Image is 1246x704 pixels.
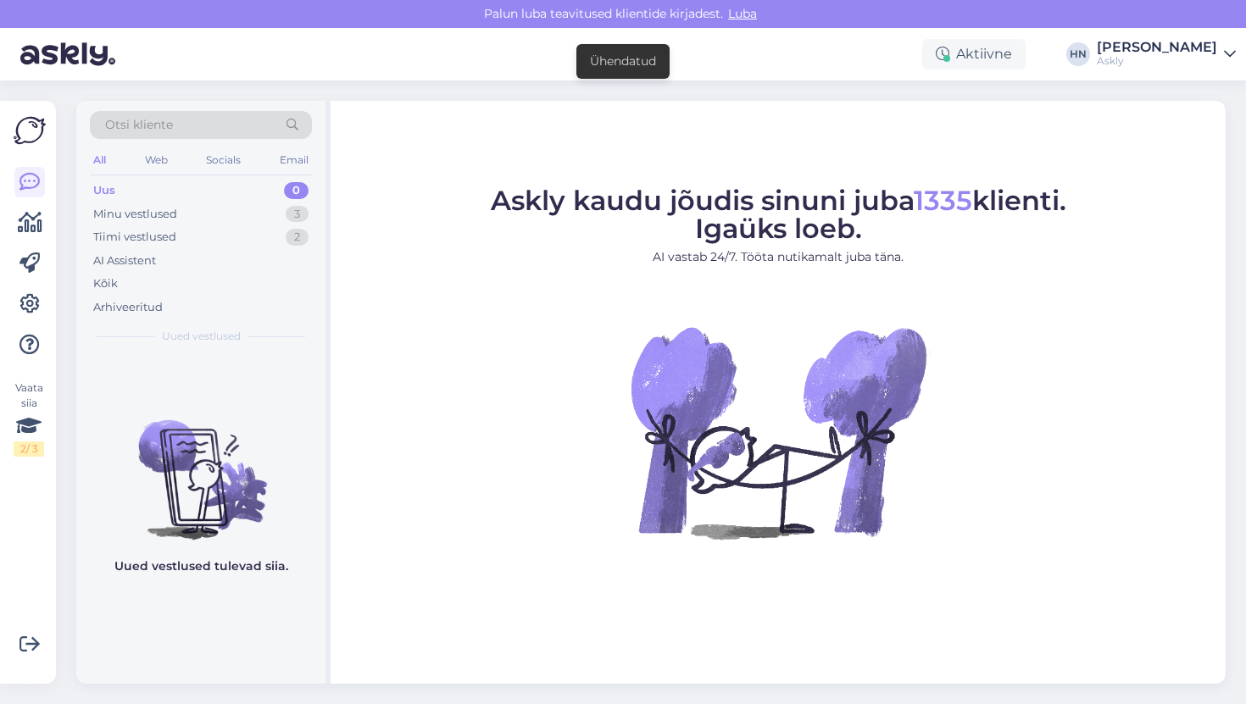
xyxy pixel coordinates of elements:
p: AI vastab 24/7. Tööta nutikamalt juba täna. [491,248,1066,266]
div: 2 / 3 [14,441,44,457]
span: Uued vestlused [162,329,241,344]
div: Web [142,149,171,171]
div: All [90,149,109,171]
div: [PERSON_NAME] [1097,41,1217,54]
span: 1335 [914,184,972,217]
div: 0 [284,182,309,199]
div: 3 [286,206,309,223]
div: Vaata siia [14,380,44,457]
div: Askly [1097,54,1217,68]
div: Socials [203,149,244,171]
img: Askly Logo [14,114,46,147]
span: Luba [723,6,762,21]
span: Otsi kliente [105,116,173,134]
div: Email [276,149,312,171]
div: Uus [93,182,115,199]
div: HN [1066,42,1090,66]
div: Minu vestlused [93,206,177,223]
span: Askly kaudu jõudis sinuni juba klienti. Igaüks loeb. [491,184,1066,245]
img: No chats [76,390,325,542]
div: 2 [286,229,309,246]
div: Aktiivne [922,39,1026,69]
p: Uued vestlused tulevad siia. [114,557,288,575]
div: AI Assistent [93,252,156,269]
a: [PERSON_NAME]Askly [1097,41,1236,68]
div: Ühendatud [590,53,656,70]
div: Kõik [93,275,118,292]
div: Arhiveeritud [93,299,163,316]
div: Tiimi vestlused [93,229,176,246]
img: No Chat active [626,280,931,585]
